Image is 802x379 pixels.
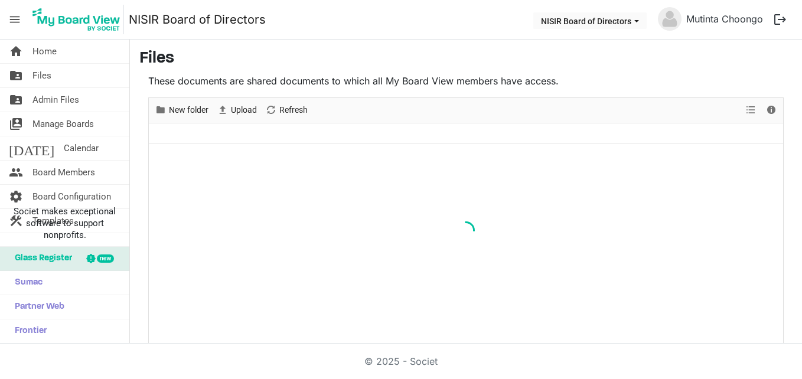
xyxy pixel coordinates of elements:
p: These documents are shared documents to which all My Board View members have access. [148,74,784,88]
button: NISIR Board of Directors dropdownbutton [533,12,647,29]
span: Files [32,64,51,87]
span: settings [9,185,23,208]
span: Glass Register [9,247,72,270]
span: folder_shared [9,64,23,87]
span: [DATE] [9,136,54,160]
a: © 2025 - Societ [364,355,438,367]
span: Manage Boards [32,112,94,136]
span: home [9,40,23,63]
span: switch_account [9,112,23,136]
span: Partner Web [9,295,64,319]
span: Board Configuration [32,185,111,208]
span: Home [32,40,57,63]
img: My Board View Logo [29,5,124,34]
a: My Board View Logo [29,5,129,34]
span: Board Members [32,161,95,184]
button: logout [768,7,793,32]
img: no-profile-picture.svg [658,7,682,31]
a: NISIR Board of Directors [129,8,266,31]
span: Frontier [9,319,47,343]
span: Sumac [9,271,43,295]
h3: Files [139,49,793,69]
span: Calendar [64,136,99,160]
span: people [9,161,23,184]
span: Admin Files [32,88,79,112]
span: folder_shared [9,88,23,112]
a: Mutinta Choongo [682,7,768,31]
span: Societ makes exceptional software to support nonprofits. [5,205,124,241]
div: new [97,254,114,263]
span: menu [4,8,26,31]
